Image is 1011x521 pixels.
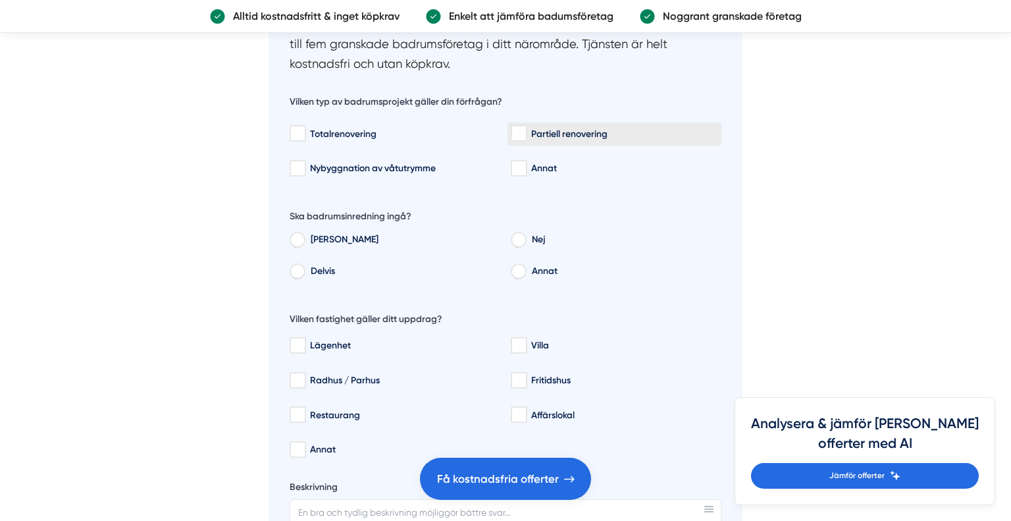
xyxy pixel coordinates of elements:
label: [PERSON_NAME] [304,232,500,252]
label: Nej [525,232,721,252]
input: Radhus / Parhus [290,374,305,387]
span: Jämför offerter [829,470,885,482]
label: Beskrivning [290,481,721,497]
input: Delvis [290,267,304,279]
h4: Analysera & jämför [PERSON_NAME] offerter med AI [751,414,979,463]
span: Få kostnadsfria offerter [437,470,559,488]
h5: Vilken fastighet gäller ditt uppdrag? [290,313,442,329]
p: Enkelt att jämföra badumsföretag [441,8,613,24]
input: Annat [511,267,525,279]
input: Fritidshus [511,374,526,387]
p: Alltid kostnadsfritt & inget köpkrav [225,8,400,24]
input: Restaurang [290,408,305,422]
a: Få kostnadsfria offerter [420,458,591,500]
a: Jämför offerter [751,463,979,489]
input: Annat [290,443,305,456]
input: Nybyggnation av våtutrymme [290,162,305,175]
label: Annat [525,263,721,283]
input: Totalrenovering [290,127,305,140]
label: Delvis [304,263,500,283]
h5: Vilken typ av badrumsprojekt gäller din förfrågan? [290,96,502,112]
input: Annat [511,162,526,175]
p: Noggrant granskade företag [655,8,802,24]
input: Nej [511,236,525,248]
input: Partiell renovering [511,127,526,140]
input: Affärslokal [511,408,526,422]
p: Genom att fylla i nedan formulär ser vi till att du kommer i kontakt med upp till fem granskade b... [290,14,721,73]
input: Lägenhet [290,339,305,352]
h5: Ska badrumsinredning ingå? [290,210,411,227]
input: Villa [511,339,526,352]
input: Ja [290,236,304,248]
